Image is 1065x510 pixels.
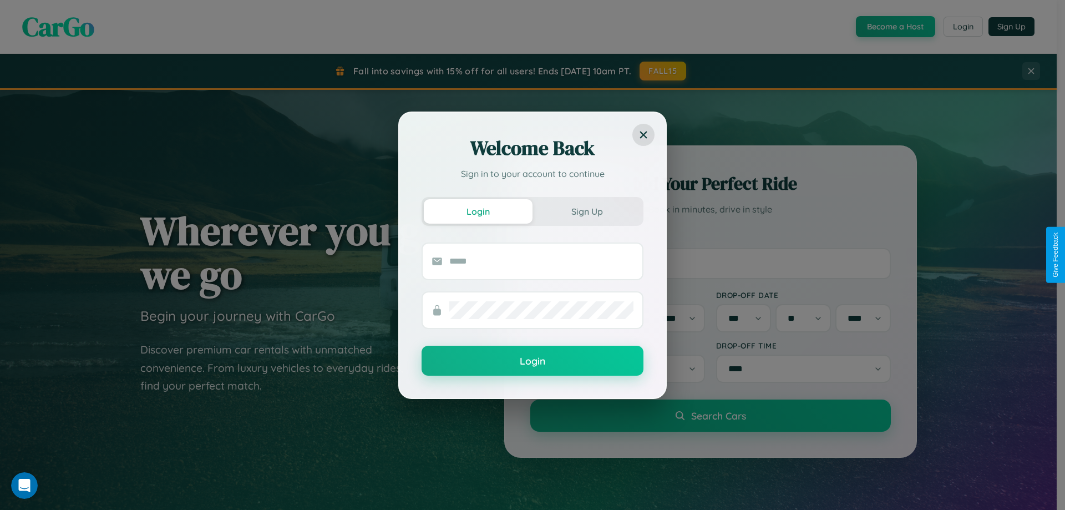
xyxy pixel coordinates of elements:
[424,199,532,224] button: Login
[1052,233,1059,277] div: Give Feedback
[422,346,643,376] button: Login
[532,199,641,224] button: Sign Up
[422,167,643,180] p: Sign in to your account to continue
[422,135,643,161] h2: Welcome Back
[11,472,38,499] iframe: Intercom live chat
